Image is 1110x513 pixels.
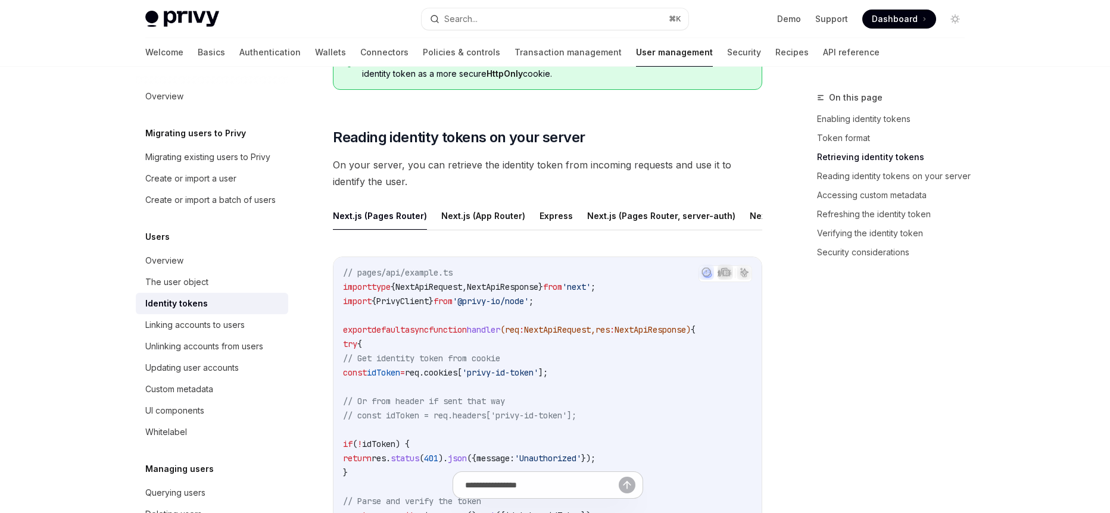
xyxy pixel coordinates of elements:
span: ) { [395,439,410,449]
span: . [386,453,391,464]
span: ( [419,453,424,464]
div: Overview [145,89,183,104]
span: // const idToken = req.headers['privy-id-token']; [343,410,576,421]
a: Linking accounts to users [136,314,288,336]
span: 'next' [562,281,591,292]
button: Express [540,202,573,230]
span: // Or from header if sent that way [343,396,505,406]
span: Dashboard [872,13,918,25]
a: Unlinking accounts from users [136,336,288,357]
span: message: [476,453,515,464]
span: { [357,339,362,349]
span: { [391,281,395,292]
span: '@privy-io/node' [453,296,529,306]
span: , [591,324,595,335]
span: export [343,324,372,335]
a: Whitelabel [136,421,288,443]
span: NextApiResponse [467,281,538,292]
span: ; [529,296,534,306]
span: res [595,324,610,335]
span: return [343,453,372,464]
div: Search... [444,12,478,26]
a: Accessing custom metadata [817,186,974,205]
a: Authentication [239,38,301,67]
div: UI components [145,403,204,418]
a: User management [636,38,713,67]
a: Overview [136,250,288,271]
a: Retrieving identity tokens [817,148,974,167]
button: Report incorrect code [699,264,714,280]
a: Custom metadata [136,379,288,400]
div: Querying users [145,486,205,500]
a: Demo [777,13,801,25]
span: res [372,453,386,464]
span: { [691,324,696,335]
a: Updating user accounts [136,357,288,379]
button: Toggle dark mode [946,10,965,29]
div: Identity tokens [145,296,208,311]
a: Overview [136,86,288,107]
span: ) [686,324,691,335]
a: Security [727,38,761,67]
a: API reference [823,38,880,67]
button: Search...⌘K [422,8,688,30]
span: default [372,324,405,335]
span: , [462,281,467,292]
span: 'privy-id-token' [462,367,538,378]
a: Wallets [315,38,346,67]
a: Policies & controls [423,38,500,67]
div: Overview [145,254,183,268]
span: cookies [424,367,457,378]
span: On your server, you can retrieve the identity token from incoming requests and use it to identify... [333,157,762,190]
a: Welcome [145,38,183,67]
button: Ask AI [737,264,752,280]
span: } [429,296,434,306]
span: : [610,324,615,335]
button: Copy the contents from the code block [718,264,733,280]
a: Recipes [775,38,809,67]
span: 'Unauthorized' [515,453,581,464]
span: ( [353,439,357,449]
a: Transaction management [515,38,622,67]
span: req [405,367,419,378]
a: The user object [136,271,288,293]
span: [ [457,367,462,378]
span: NextApiRequest [524,324,591,335]
span: We strongly recommend setting a base domain for your application, so that Privy can set the ident... [362,56,750,80]
span: // pages/api/example.ts [343,267,453,278]
span: import [343,281,372,292]
span: function [429,324,467,335]
span: ( [500,324,505,335]
span: NextApiRequest [395,281,462,292]
span: req [505,324,519,335]
span: from [434,296,453,306]
span: : [519,324,524,335]
span: ! [357,439,362,449]
span: NextApiResponse [615,324,686,335]
span: 401 [424,453,438,464]
div: Migrating existing users to Privy [145,150,270,164]
a: Reading identity tokens on your server [817,167,974,186]
div: Linking accounts to users [145,318,245,332]
h5: Users [145,230,170,244]
img: light logo [145,11,219,27]
span: import [343,296,372,306]
span: handler [467,324,500,335]
span: try [343,339,357,349]
button: Next.js (Pages Router) [333,202,427,230]
a: Basics [198,38,225,67]
span: PrivyClient [376,296,429,306]
span: async [405,324,429,335]
a: Identity tokens [136,293,288,314]
a: Create or import a user [136,168,288,189]
strong: HttpOnly [487,68,523,79]
div: Unlinking accounts from users [145,339,263,354]
a: Security considerations [817,243,974,262]
a: Create or import a batch of users [136,189,288,211]
button: Next.js (App Router) [441,202,525,230]
span: = [400,367,405,378]
span: from [543,281,562,292]
span: if [343,439,353,449]
h5: Managing users [145,462,214,476]
a: Support [815,13,848,25]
